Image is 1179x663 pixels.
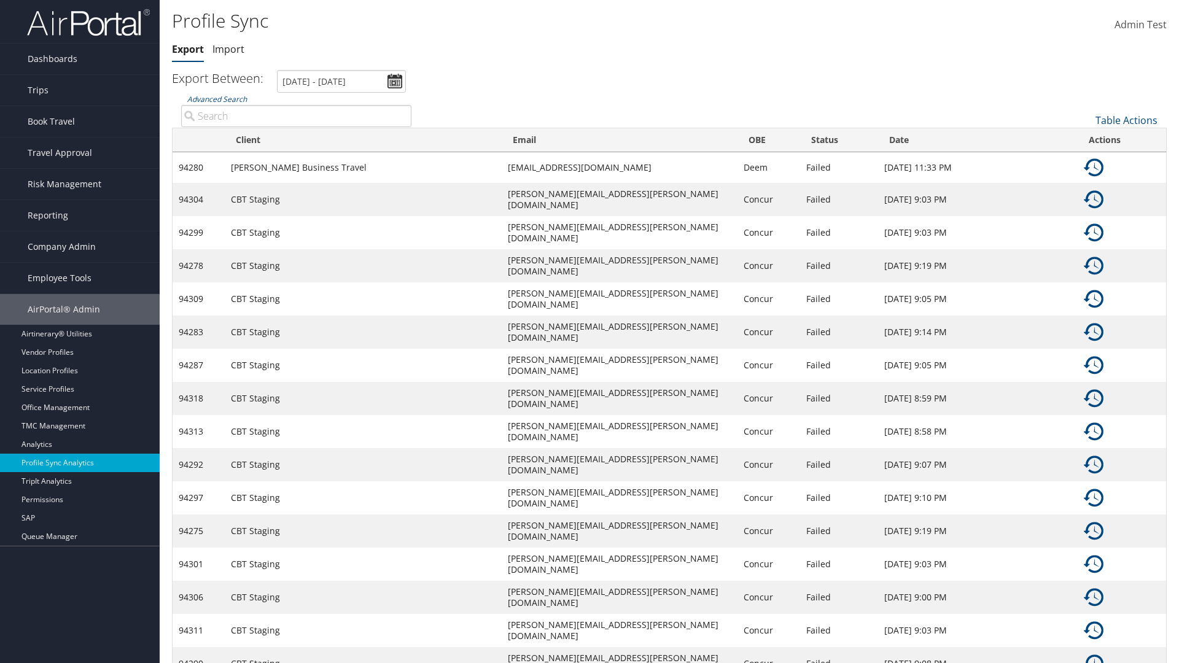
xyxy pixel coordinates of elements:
[225,183,502,216] td: CBT Staging
[878,349,1078,382] td: [DATE] 9:05 PM
[212,42,244,56] a: Import
[502,316,737,349] td: [PERSON_NAME][EMAIL_ADDRESS][PERSON_NAME][DOMAIN_NAME]
[225,514,502,548] td: CBT Staging
[1084,392,1103,403] a: Details
[502,382,737,415] td: [PERSON_NAME][EMAIL_ADDRESS][PERSON_NAME][DOMAIN_NAME]
[173,382,225,415] td: 94318
[173,614,225,647] td: 94311
[737,216,800,249] td: Concur
[878,282,1078,316] td: [DATE] 9:05 PM
[502,349,737,382] td: [PERSON_NAME][EMAIL_ADDRESS][PERSON_NAME][DOMAIN_NAME]
[1084,621,1103,640] img: ta-history.png
[1084,256,1103,276] img: ta-history.png
[800,382,879,415] td: Failed
[1084,158,1103,177] img: ta-history.png
[225,415,502,448] td: CBT Staging
[800,349,879,382] td: Failed
[737,349,800,382] td: Concur
[225,481,502,514] td: CBT Staging
[800,183,879,216] td: Failed
[878,316,1078,349] td: [DATE] 9:14 PM
[878,382,1078,415] td: [DATE] 8:59 PM
[878,581,1078,614] td: [DATE] 9:00 PM
[737,514,800,548] td: Concur
[878,152,1078,183] td: [DATE] 11:33 PM
[1084,190,1103,209] img: ta-history.png
[225,349,502,382] td: CBT Staging
[27,8,150,37] img: airportal-logo.png
[502,548,737,581] td: [PERSON_NAME][EMAIL_ADDRESS][PERSON_NAME][DOMAIN_NAME]
[28,138,92,168] span: Travel Approval
[28,200,68,231] span: Reporting
[800,152,879,183] td: Failed
[878,249,1078,282] td: [DATE] 9:19 PM
[181,105,411,127] input: Advanced Search
[225,152,502,183] td: [PERSON_NAME] Business Travel
[800,249,879,282] td: Failed
[1115,18,1167,31] span: Admin Test
[502,481,737,514] td: [PERSON_NAME][EMAIL_ADDRESS][PERSON_NAME][DOMAIN_NAME]
[878,614,1078,647] td: [DATE] 9:03 PM
[800,415,879,448] td: Failed
[28,294,100,325] span: AirPortal® Admin
[28,169,101,200] span: Risk Management
[800,614,879,647] td: Failed
[502,581,737,614] td: [PERSON_NAME][EMAIL_ADDRESS][PERSON_NAME][DOMAIN_NAME]
[225,249,502,282] td: CBT Staging
[502,282,737,316] td: [PERSON_NAME][EMAIL_ADDRESS][PERSON_NAME][DOMAIN_NAME]
[225,216,502,249] td: CBT Staging
[173,514,225,548] td: 94275
[502,152,737,183] td: [EMAIL_ADDRESS][DOMAIN_NAME]
[737,249,800,282] td: Concur
[878,481,1078,514] td: [DATE] 9:10 PM
[800,448,879,481] td: Failed
[1084,521,1103,541] img: ta-history.png
[1084,322,1103,342] img: ta-history.png
[173,183,225,216] td: 94304
[1084,289,1103,309] img: ta-history.png
[800,216,879,249] td: Failed
[225,614,502,647] td: CBT Staging
[502,249,737,282] td: [PERSON_NAME][EMAIL_ADDRESS][PERSON_NAME][DOMAIN_NAME]
[28,75,49,106] span: Trips
[878,514,1078,548] td: [DATE] 9:19 PM
[878,183,1078,216] td: [DATE] 9:03 PM
[1084,587,1103,607] img: ta-history.png
[1084,524,1103,536] a: Details
[173,415,225,448] td: 94313
[1084,161,1103,173] a: Details
[502,614,737,647] td: [PERSON_NAME][EMAIL_ADDRESS][PERSON_NAME][DOMAIN_NAME]
[1084,259,1103,271] a: Details
[172,8,835,34] h1: Profile Sync
[737,128,800,152] th: OBE: activate to sort column ascending
[1084,488,1103,508] img: ta-history.png
[878,216,1078,249] td: [DATE] 9:03 PM
[172,70,263,87] h3: Export Between:
[502,128,737,152] th: Email: activate to sort column ascending
[225,382,502,415] td: CBT Staging
[173,548,225,581] td: 94301
[737,183,800,216] td: Concur
[878,448,1078,481] td: [DATE] 9:07 PM
[173,349,225,382] td: 94287
[28,263,91,293] span: Employee Tools
[800,316,879,349] td: Failed
[277,70,406,93] input: [DATE] - [DATE]
[225,548,502,581] td: CBT Staging
[1084,292,1103,304] a: Details
[737,448,800,481] td: Concur
[1084,557,1103,569] a: Details
[737,316,800,349] td: Concur
[187,94,247,104] a: Advanced Search
[737,415,800,448] td: Concur
[1084,491,1103,503] a: Details
[225,448,502,481] td: CBT Staging
[502,415,737,448] td: [PERSON_NAME][EMAIL_ADDRESS][PERSON_NAME][DOMAIN_NAME]
[502,514,737,548] td: [PERSON_NAME][EMAIL_ADDRESS][PERSON_NAME][DOMAIN_NAME]
[1078,128,1166,152] th: Actions
[800,514,879,548] td: Failed
[502,216,737,249] td: [PERSON_NAME][EMAIL_ADDRESS][PERSON_NAME][DOMAIN_NAME]
[1084,223,1103,242] img: ta-history.png
[225,282,502,316] td: CBT Staging
[1084,554,1103,574] img: ta-history.png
